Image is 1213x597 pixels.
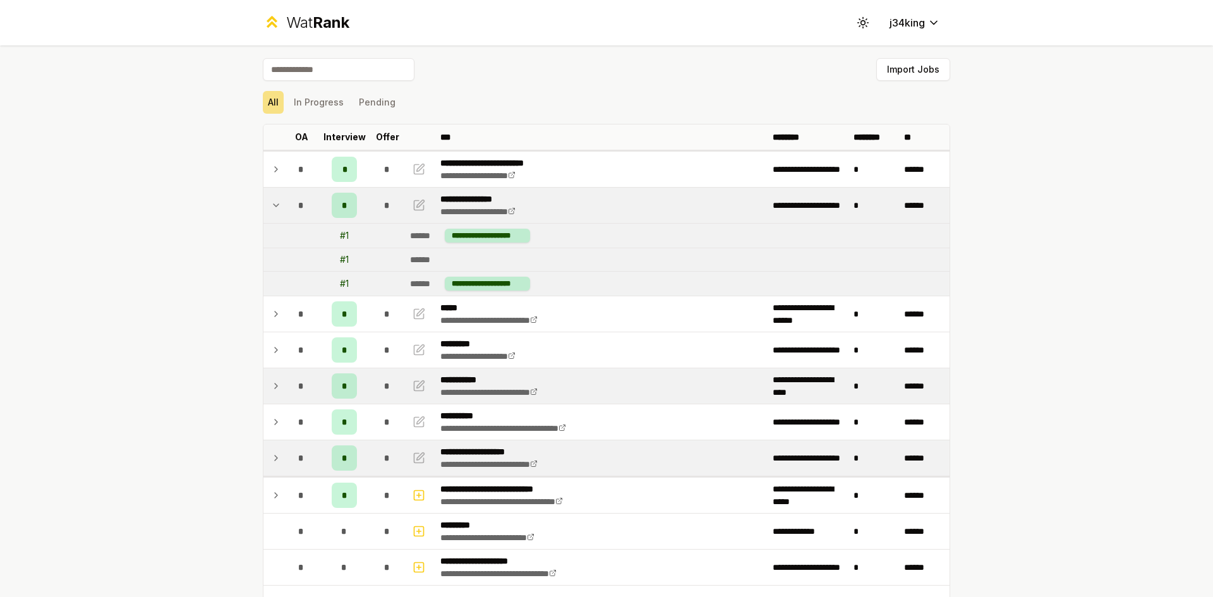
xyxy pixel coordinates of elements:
div: # 1 [340,253,349,266]
p: Interview [323,131,366,143]
div: # 1 [340,277,349,290]
p: OA [295,131,308,143]
button: j34king [879,11,950,34]
button: Pending [354,91,401,114]
button: Import Jobs [876,58,950,81]
button: All [263,91,284,114]
span: j34king [890,15,925,30]
div: # 1 [340,229,349,242]
button: In Progress [289,91,349,114]
a: WatRank [263,13,349,33]
div: Wat [286,13,349,33]
span: Rank [313,13,349,32]
p: Offer [376,131,399,143]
